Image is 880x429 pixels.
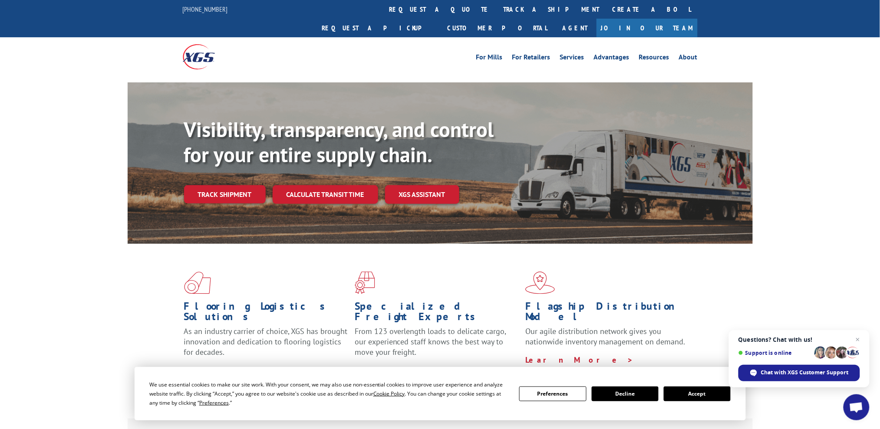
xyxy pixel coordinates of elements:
a: Calculate transit time [273,185,378,204]
h1: Flagship Distribution Model [525,301,689,326]
div: We use essential cookies to make our site work. With your consent, we may also use non-essential ... [149,380,509,407]
span: Cookie Policy [373,390,405,397]
a: Resources [639,54,669,63]
b: Visibility, transparency, and control for your entire supply chain. [184,116,494,168]
div: Cookie Consent Prompt [135,367,746,420]
button: Decline [592,386,659,401]
h1: Flooring Logistics Solutions [184,301,348,326]
p: From 123 overlength loads to delicate cargo, our experienced staff knows the best way to move you... [355,326,519,365]
img: xgs-icon-flagship-distribution-model-red [525,272,555,294]
span: Chat with XGS Customer Support [738,365,860,381]
a: XGS ASSISTANT [385,185,459,204]
a: Learn More > [525,355,633,365]
span: Support is online [738,350,811,356]
a: About [679,54,698,63]
a: Join Our Team [597,19,698,37]
span: Chat with XGS Customer Support [761,369,849,377]
button: Accept [664,386,731,401]
a: Learn More > [355,365,463,375]
span: As an industry carrier of choice, XGS has brought innovation and dedication to flooring logistics... [184,326,348,357]
button: Preferences [519,386,586,401]
img: xgs-icon-focused-on-flooring-red [355,272,375,294]
a: Request a pickup [316,19,441,37]
a: Agent [554,19,597,37]
a: Services [560,54,584,63]
img: xgs-icon-total-supply-chain-intelligence-red [184,272,211,294]
a: [PHONE_NUMBER] [183,5,228,13]
span: Preferences [199,399,229,406]
a: Advantages [594,54,630,63]
a: Open chat [844,394,870,420]
span: Our agile distribution network gives you nationwide inventory management on demand. [525,326,685,347]
a: Learn More > [184,365,292,375]
a: For Retailers [512,54,550,63]
a: Customer Portal [441,19,554,37]
a: For Mills [476,54,503,63]
span: Questions? Chat with us! [738,336,860,343]
a: Track shipment [184,185,266,203]
h1: Specialized Freight Experts [355,301,519,326]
